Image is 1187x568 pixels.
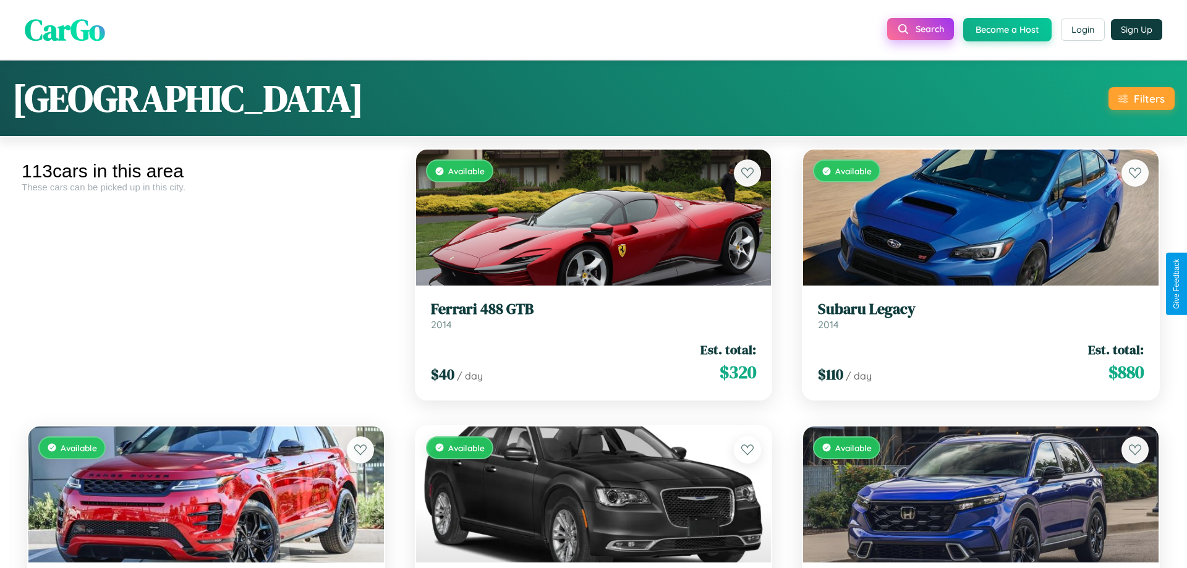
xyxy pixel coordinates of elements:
[1134,92,1165,105] div: Filters
[457,370,483,382] span: / day
[1111,19,1162,40] button: Sign Up
[963,18,1052,41] button: Become a Host
[887,18,954,40] button: Search
[818,300,1144,318] h3: Subaru Legacy
[22,161,391,182] div: 113 cars in this area
[1108,360,1144,384] span: $ 880
[431,318,452,331] span: 2014
[818,300,1144,331] a: Subaru Legacy2014
[448,166,485,176] span: Available
[1061,19,1105,41] button: Login
[12,73,364,124] h1: [GEOGRAPHIC_DATA]
[61,443,97,453] span: Available
[720,360,756,384] span: $ 320
[1172,259,1181,309] div: Give Feedback
[431,300,757,331] a: Ferrari 488 GTB2014
[846,370,872,382] span: / day
[818,318,839,331] span: 2014
[835,166,872,176] span: Available
[1088,341,1144,358] span: Est. total:
[1108,87,1175,110] button: Filters
[22,182,391,192] div: These cars can be picked up in this city.
[431,300,757,318] h3: Ferrari 488 GTB
[700,341,756,358] span: Est. total:
[818,364,843,384] span: $ 110
[448,443,485,453] span: Available
[25,9,105,50] span: CarGo
[835,443,872,453] span: Available
[916,23,944,35] span: Search
[431,364,454,384] span: $ 40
